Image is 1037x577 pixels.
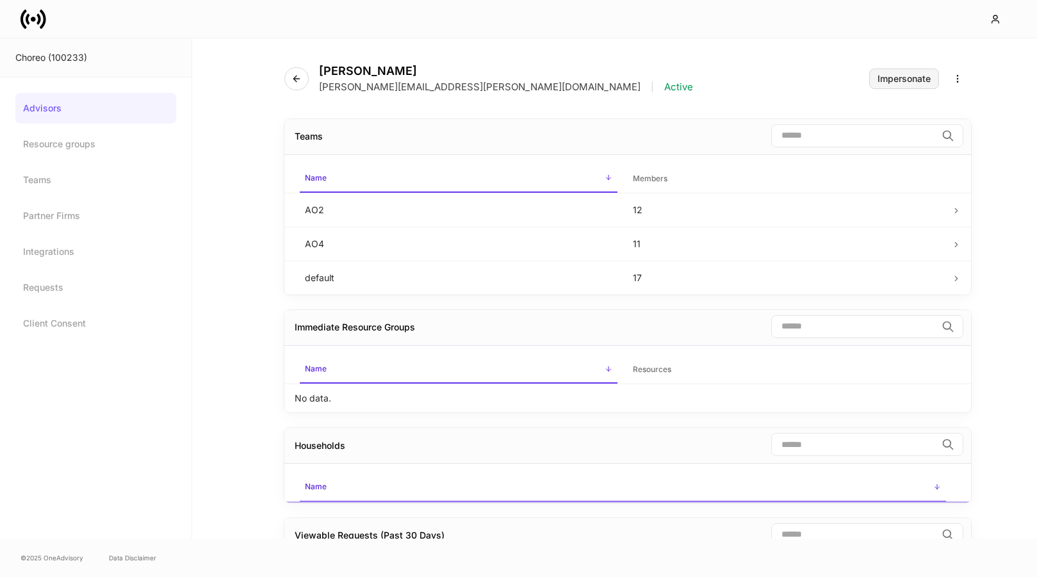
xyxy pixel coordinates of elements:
[109,553,156,563] a: Data Disclaimer
[305,172,327,184] h6: Name
[623,261,951,295] td: 17
[15,51,176,64] div: Choreo (100233)
[319,81,641,93] p: [PERSON_NAME][EMAIL_ADDRESS][PERSON_NAME][DOMAIN_NAME]
[300,165,618,193] span: Name
[20,553,83,563] span: © 2025 OneAdvisory
[15,308,176,339] a: Client Consent
[300,474,946,501] span: Name
[295,321,415,334] div: Immediate Resource Groups
[295,261,623,295] td: default
[15,236,176,267] a: Integrations
[869,69,939,89] button: Impersonate
[15,272,176,303] a: Requests
[628,166,946,192] span: Members
[300,356,618,384] span: Name
[15,129,176,159] a: Resource groups
[305,480,327,492] h6: Name
[633,363,671,375] h6: Resources
[295,227,623,261] td: AO4
[295,439,345,452] div: Households
[15,200,176,231] a: Partner Firms
[623,227,951,261] td: 11
[878,74,931,83] div: Impersonate
[15,93,176,124] a: Advisors
[651,81,654,93] p: |
[623,193,951,227] td: 12
[628,357,946,383] span: Resources
[15,165,176,195] a: Teams
[295,130,323,143] div: Teams
[319,64,693,78] h4: [PERSON_NAME]
[664,81,693,93] p: Active
[295,529,445,542] div: Viewable Requests (Past 30 Days)
[295,193,623,227] td: AO2
[305,362,327,375] h6: Name
[295,392,331,405] p: No data.
[633,172,667,184] h6: Members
